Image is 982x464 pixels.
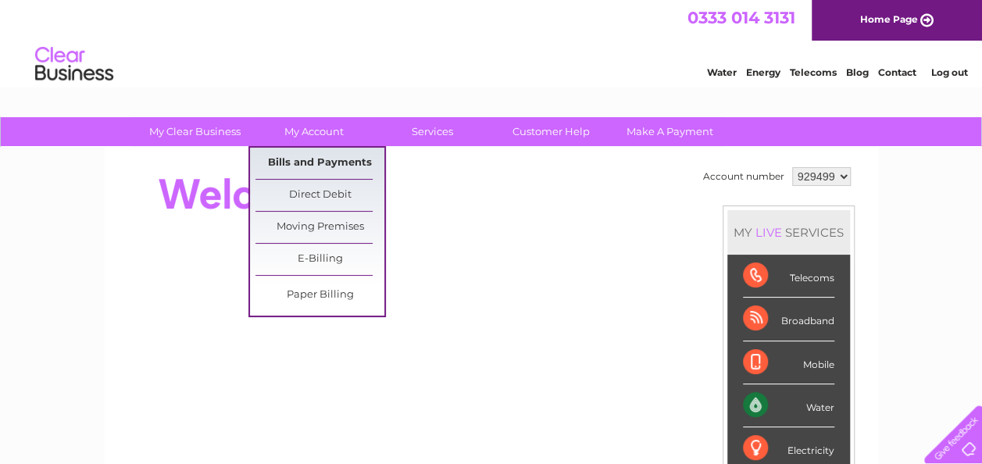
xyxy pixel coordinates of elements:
[930,66,967,78] a: Log out
[255,180,384,211] a: Direct Debit
[123,9,861,76] div: Clear Business is a trading name of Verastar Limited (registered in [GEOGRAPHIC_DATA] No. 3667643...
[743,341,834,384] div: Mobile
[255,148,384,179] a: Bills and Payments
[746,66,780,78] a: Energy
[255,244,384,275] a: E-Billing
[727,210,850,255] div: MY SERVICES
[752,225,785,240] div: LIVE
[605,117,734,146] a: Make A Payment
[878,66,916,78] a: Contact
[34,41,114,88] img: logo.png
[255,212,384,243] a: Moving Premises
[707,66,737,78] a: Water
[790,66,837,78] a: Telecoms
[255,280,384,311] a: Paper Billing
[487,117,616,146] a: Customer Help
[687,8,795,27] a: 0333 014 3131
[846,66,869,78] a: Blog
[249,117,378,146] a: My Account
[130,117,259,146] a: My Clear Business
[743,298,834,341] div: Broadband
[368,117,497,146] a: Services
[743,255,834,298] div: Telecoms
[743,384,834,427] div: Water
[699,163,788,190] td: Account number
